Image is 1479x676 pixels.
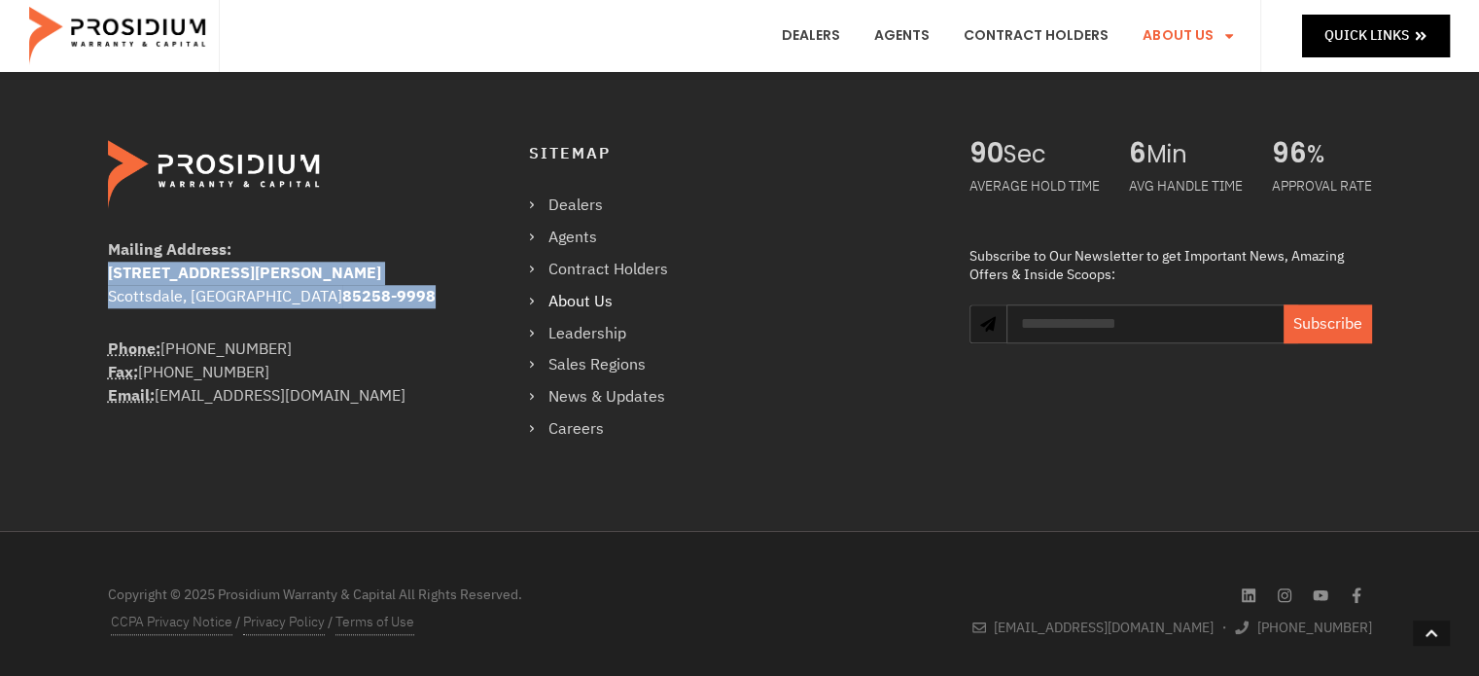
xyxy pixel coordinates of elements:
div: APPROVAL RATE [1272,169,1372,203]
span: Subscribe [1293,312,1362,336]
span: [PHONE_NUMBER] [1252,616,1372,640]
div: / / [108,610,730,635]
a: Agents [529,224,687,252]
span: [EMAIL_ADDRESS][DOMAIN_NAME] [989,616,1214,640]
strong: Email: [108,384,155,408]
span: 6 [1129,140,1146,169]
a: [PHONE_NUMBER] [1235,616,1372,640]
a: Careers [529,415,687,444]
strong: Fax: [108,361,138,384]
h4: Sitemap [529,140,931,168]
a: Leadership [529,320,687,348]
a: Contract Holders [529,256,687,284]
div: AVERAGE HOLD TIME [969,169,1100,203]
div: Copyright © 2025 Prosidium Warranty & Capital All Rights Reserved. [108,585,730,605]
a: [EMAIL_ADDRESS][DOMAIN_NAME] [972,616,1215,640]
span: 96 [1272,140,1307,169]
nav: Menu [529,192,687,443]
a: News & Updates [529,383,687,411]
a: CCPA Privacy Notice [111,610,232,635]
abbr: Fax [108,361,138,384]
div: Subscribe to Our Newsletter to get Important News, Amazing Offers & Inside Scoops: [969,247,1371,285]
span: Sec [1004,140,1100,169]
div: Scottsdale, [GEOGRAPHIC_DATA] [108,285,451,308]
a: Privacy Policy [243,610,325,635]
div: AVG HANDLE TIME [1129,169,1243,203]
a: Sales Regions [529,351,687,379]
div: [PHONE_NUMBER] [PHONE_NUMBER] [EMAIL_ADDRESS][DOMAIN_NAME] [108,338,451,408]
abbr: Email Address [108,384,155,408]
span: Min [1146,140,1243,169]
span: 90 [969,140,1004,169]
span: % [1307,140,1372,169]
button: Subscribe [1284,304,1372,343]
abbr: Phone Number [108,338,160,361]
a: Dealers [529,192,687,220]
strong: Phone: [108,338,160,361]
a: Quick Links [1302,15,1450,56]
a: Terms of Use [335,610,414,635]
b: 85258-9998 [342,285,436,308]
span: Quick Links [1324,23,1409,48]
form: Newsletter Form [1006,304,1371,363]
a: About Us [529,288,687,316]
b: [STREET_ADDRESS][PERSON_NAME] [108,262,381,285]
b: Mailing Address: [108,238,231,262]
